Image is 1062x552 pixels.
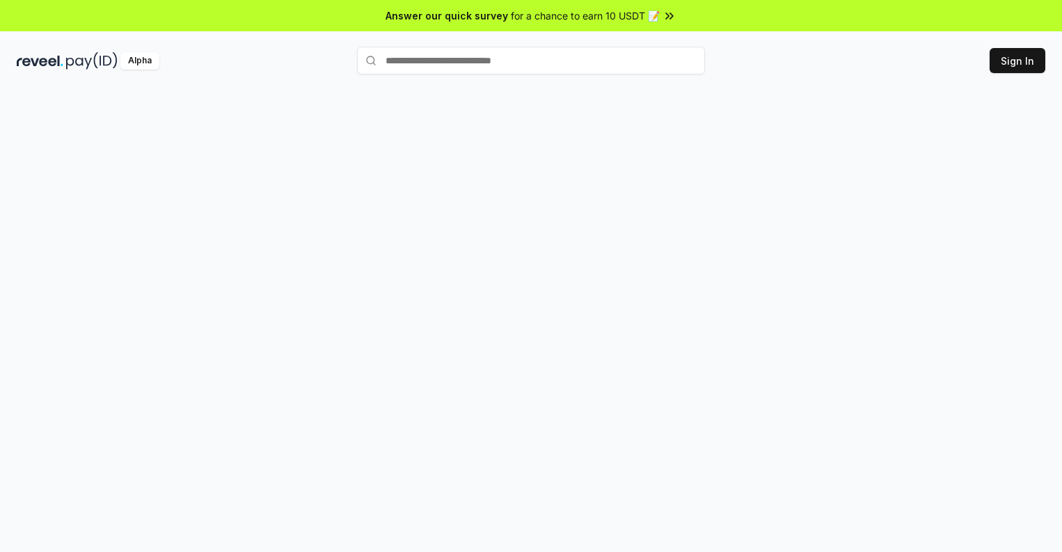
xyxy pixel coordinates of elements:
[66,52,118,70] img: pay_id
[120,52,159,70] div: Alpha
[990,48,1045,73] button: Sign In
[511,8,660,23] span: for a chance to earn 10 USDT 📝
[17,52,63,70] img: reveel_dark
[386,8,508,23] span: Answer our quick survey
